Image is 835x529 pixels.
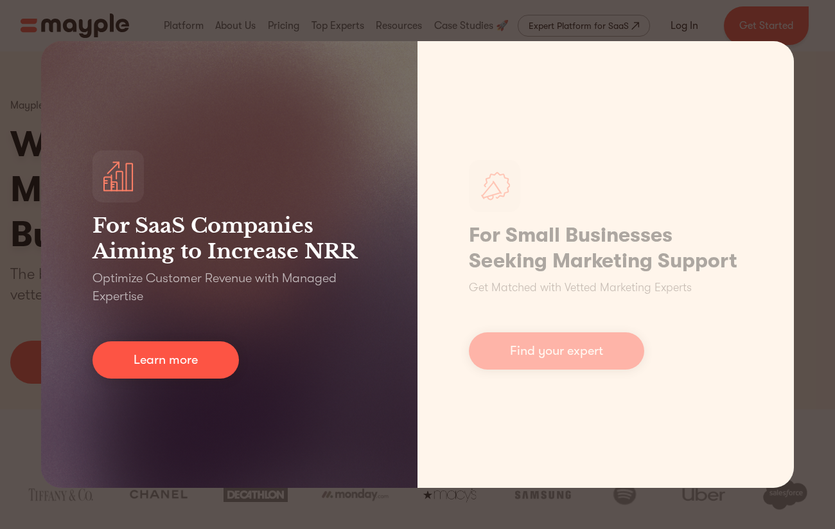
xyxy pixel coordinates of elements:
p: Get Matched with Vetted Marketing Experts [469,279,692,296]
p: Optimize Customer Revenue with Managed Expertise [92,269,366,305]
a: Learn more [92,341,239,379]
h3: For SaaS Companies Aiming to Increase NRR [92,213,366,264]
a: Find your expert [469,332,644,370]
h1: For Small Businesses Seeking Marketing Support [469,222,743,274]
